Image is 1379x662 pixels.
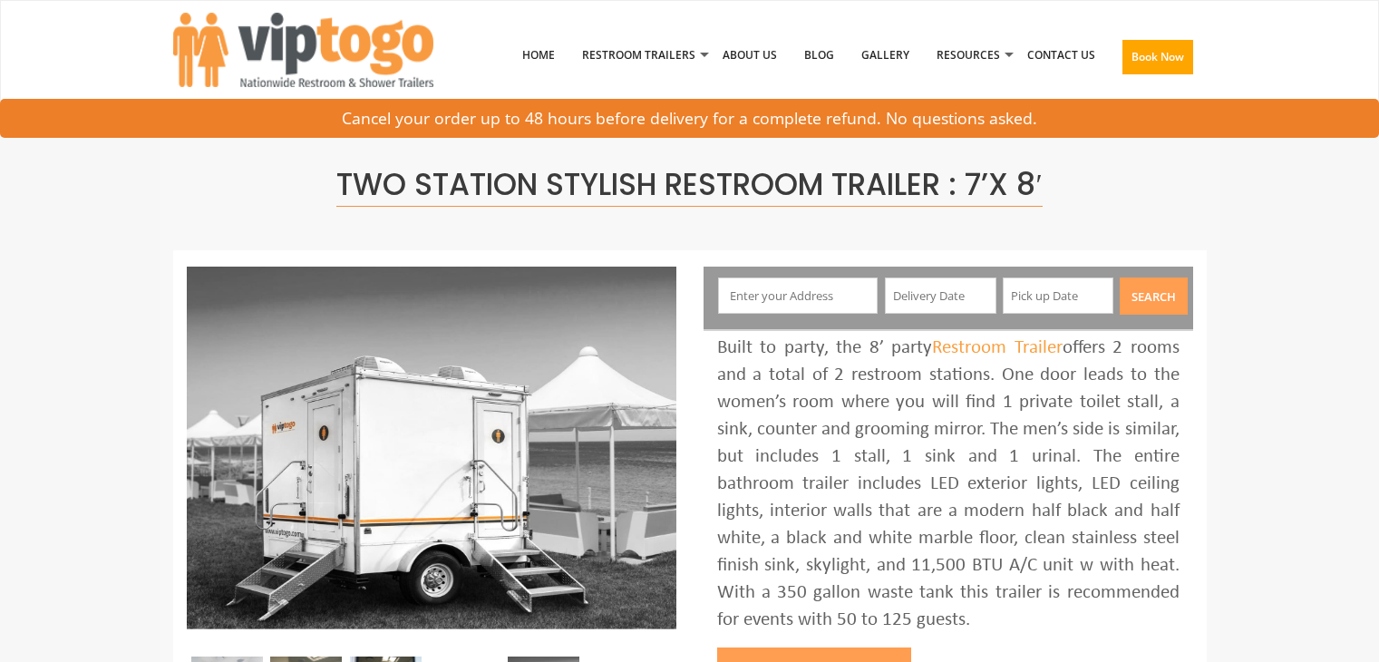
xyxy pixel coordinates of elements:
input: Delivery Date [885,277,996,314]
a: Restroom Trailers [568,8,709,102]
a: Gallery [848,8,923,102]
input: Pick up Date [1003,277,1114,314]
img: VIPTOGO [173,13,433,87]
div: Built to party, the 8’ party offers 2 rooms and a total of 2 restroom stations. One door leads to... [717,335,1180,634]
a: Resources [923,8,1014,102]
a: Contact Us [1014,8,1109,102]
a: Book Now [1109,8,1207,113]
a: Restroom Trailer [932,338,1063,357]
a: Home [509,8,568,102]
input: Enter your Address [718,277,878,314]
a: Blog [791,8,848,102]
button: Book Now [1122,40,1193,74]
img: A mini restroom trailer with two separate stations and separate doors for males and females [187,267,676,629]
a: About Us [709,8,791,102]
button: Search [1120,277,1188,315]
span: Two Station Stylish Restroom Trailer : 7’x 8′ [336,163,1042,207]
